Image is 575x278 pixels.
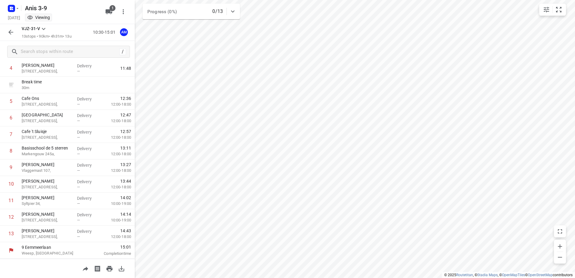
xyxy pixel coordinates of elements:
p: 12:00-18:00 [101,151,131,157]
p: Basisschool de 5 sterren [22,145,72,151]
p: 10:30-15:01 [93,29,118,36]
p: 0/13 [212,8,223,15]
p: Weesp, [GEOGRAPHIC_DATA] [22,250,84,256]
div: 4 [10,65,12,71]
span: — [77,152,80,156]
p: Delivery [77,63,99,69]
span: 13:11 [120,145,131,151]
p: 10:00-19:00 [101,201,131,207]
p: Delivery [77,113,99,119]
p: Delivery [77,129,99,135]
p: Break time [22,79,72,85]
div: 9 [10,165,12,170]
div: 7 [10,131,12,137]
div: 11 [8,198,14,203]
p: Delivery [77,96,99,102]
p: Delivery [77,179,99,185]
li: © 2025 , © , © © contributors [444,273,573,277]
p: 12:00-18:00 [101,101,131,107]
button: Map settings [540,4,552,16]
p: [STREET_ADDRESS], [22,101,72,107]
p: [STREET_ADDRESS], [22,118,72,124]
p: Markengouw 245a, [22,151,72,157]
span: Assigned to Anis M [118,29,130,35]
div: / [119,48,126,55]
div: 8 [10,148,12,154]
span: 14:14 [120,211,131,217]
p: 10:00-19:00 [101,217,131,223]
span: 13:44 [120,178,131,184]
button: 1 [103,6,115,18]
div: 6 [10,115,12,121]
button: More [117,6,129,18]
p: [STREET_ADDRESS], [22,134,72,141]
span: — [77,218,80,222]
p: 12:00-18:00 [101,234,131,240]
span: 14:43 [120,228,131,234]
p: Delivery [77,212,99,218]
span: 11:48 [120,65,131,71]
p: Delivery [77,228,99,234]
span: Print shipping labels [91,265,103,271]
p: Cafe 't Sluisje [22,128,72,134]
p: Vlaggemast 107, [22,168,72,174]
p: [PERSON_NAME] [22,228,72,234]
span: — [77,102,80,107]
p: [GEOGRAPHIC_DATA] [22,112,72,118]
p: [STREET_ADDRESS], [22,234,72,240]
p: [PERSON_NAME] [22,62,72,68]
p: [PERSON_NAME] [22,162,72,168]
input: Search stops within route [21,47,119,57]
span: — [77,185,80,189]
p: [PERSON_NAME] [22,195,72,201]
p: 13 stops • 90km • 4h31m • 13u [22,34,72,39]
p: Syltpier 34, [22,201,72,207]
div: Progress (0%)0/13 [143,4,240,19]
p: [PERSON_NAME] [22,211,72,217]
p: 12:00-18:00 [101,118,131,124]
p: Cafe Ons [22,95,72,101]
span: Progress (0%) [147,9,177,14]
p: VJZ-31-V [22,26,40,32]
span: — [77,69,80,73]
span: 12:47 [120,112,131,118]
div: 5 [10,98,12,104]
span: — [77,234,80,239]
p: Completion time [91,251,131,257]
span: 13:27 [120,162,131,168]
span: Download route [115,265,128,271]
p: [STREET_ADDRESS], [22,68,72,74]
span: — [77,119,80,123]
span: — [77,135,80,140]
span: — [77,168,80,173]
p: 9 Eemmeerlaan [22,244,84,250]
span: Print route [103,265,115,271]
div: 10 [8,181,14,187]
p: 30 m [22,85,72,91]
span: 12:57 [120,128,131,134]
p: Delivery [77,195,99,201]
span: 15:01 [91,244,131,250]
div: small contained button group [539,4,566,16]
p: [STREET_ADDRESS], [22,217,72,223]
div: 13 [8,231,14,236]
div: You are currently in view mode. To make any changes, go to edit project. [27,14,50,20]
p: 12:00-18:00 [101,184,131,190]
span: 14:02 [120,195,131,201]
a: Routetitan [456,273,473,277]
a: OpenStreetMap [528,273,553,277]
p: Delivery [77,162,99,168]
span: — [77,201,80,206]
span: Share route [79,265,91,271]
p: 12:00-18:00 [101,168,131,174]
a: Stadia Maps [477,273,498,277]
span: 1 [109,5,115,11]
div: 12 [8,214,14,220]
button: Fit zoom [553,4,565,16]
span: 12:36 [120,95,131,101]
p: [PERSON_NAME] [22,178,72,184]
p: Delivery [77,146,99,152]
p: 12:00-18:00 [101,134,131,141]
p: [STREET_ADDRESS], [22,184,72,190]
a: OpenMapTiles [502,273,525,277]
